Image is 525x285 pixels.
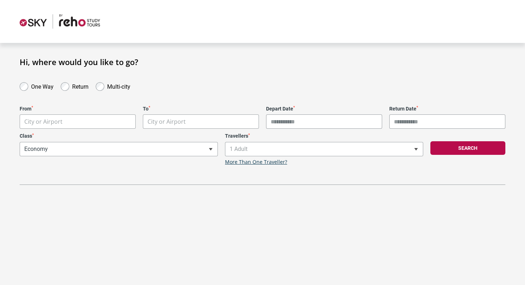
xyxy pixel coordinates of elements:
[225,159,287,165] a: More Than One Traveller?
[72,82,89,90] label: Return
[20,142,217,156] span: Economy
[430,141,505,155] button: Search
[24,118,62,126] span: City or Airport
[225,142,423,156] span: 1 Adult
[147,118,186,126] span: City or Airport
[20,115,135,129] span: City or Airport
[107,82,130,90] label: Multi-city
[31,82,54,90] label: One Way
[20,57,505,67] h1: Hi, where would you like to go?
[389,106,505,112] label: Return Date
[225,133,423,139] label: Travellers
[143,106,259,112] label: To
[143,115,259,129] span: City or Airport
[20,133,218,139] label: Class
[20,106,136,112] label: From
[20,114,136,129] span: City or Airport
[266,106,382,112] label: Depart Date
[143,114,259,129] span: City or Airport
[20,142,218,156] span: Economy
